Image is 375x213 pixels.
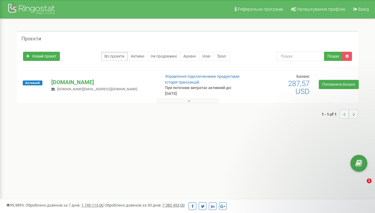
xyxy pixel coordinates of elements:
a: Архівні [180,52,199,61]
nav: ... [322,103,358,125]
a: Не продовжені [147,52,180,61]
span: 99,989% [6,203,25,207]
p: [DOMAIN_NAME] [51,78,155,86]
span: Вихід [358,7,369,12]
iframe: Intercom live chat [354,178,369,193]
span: Активний [23,80,42,85]
u: 1 745 115,00 [81,203,104,207]
a: Управління підключеними продуктами [165,74,240,79]
p: При поточних витратах активний до: [DATE] [165,85,240,96]
span: Оброблено дзвінків за 7 днів : [25,203,104,207]
a: Тріал [213,52,229,61]
span: [DOMAIN_NAME][EMAIL_ADDRESS][DOMAIN_NAME] [57,87,137,91]
span: Оброблено дзвінків за 30 днів : [104,203,185,207]
input: Пошук [277,52,324,61]
span: Баланс [296,74,310,79]
span: 1 [367,178,372,183]
span: 1 - 1 of 1 [322,110,340,119]
a: Нові [199,52,214,61]
a: Поповнити баланс [319,80,359,89]
span: Реферальна програма [238,7,283,12]
h5: Проєкти [21,36,41,42]
span: Налаштування профілю [297,7,345,12]
a: Історія транзакцій [165,80,199,84]
a: Активні [127,52,148,61]
a: Всі проєкти [101,52,128,61]
button: Пошук [324,52,342,61]
a: Новий проєкт [23,52,60,61]
u: 7 382 453,00 [162,203,185,207]
span: 287,57 USD [288,79,310,96]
